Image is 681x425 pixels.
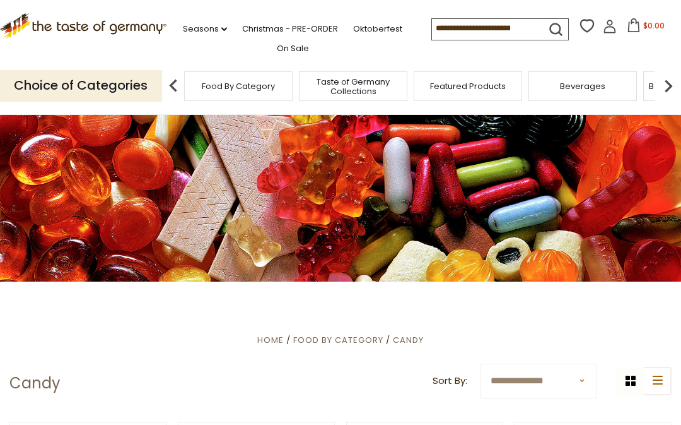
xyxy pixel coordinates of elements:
[433,373,467,389] label: Sort By:
[303,77,404,96] a: Taste of Germany Collections
[161,73,186,99] img: previous arrow
[293,334,383,346] a: Food By Category
[430,81,506,91] a: Featured Products
[202,81,275,91] a: Food By Category
[560,81,605,91] a: Beverages
[353,22,402,36] a: Oktoberfest
[643,20,665,31] span: $0.00
[393,334,424,346] a: Candy
[277,42,309,56] a: On Sale
[242,22,338,36] a: Christmas - PRE-ORDER
[619,18,673,37] button: $0.00
[183,22,227,36] a: Seasons
[656,73,681,99] img: next arrow
[257,334,284,346] a: Home
[9,374,61,393] h1: Candy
